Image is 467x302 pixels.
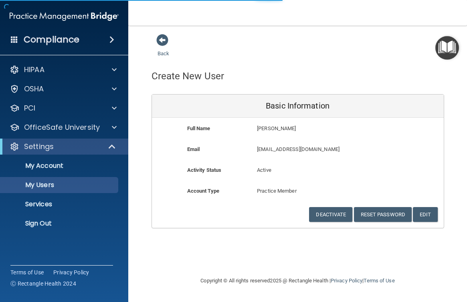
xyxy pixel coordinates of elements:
a: Terms of Use [364,278,394,284]
h4: Compliance [24,34,79,45]
a: Privacy Policy [53,268,89,276]
p: Practice Member [257,186,338,196]
p: [PERSON_NAME] [257,124,385,133]
p: My Account [5,162,115,170]
p: Active [257,165,338,175]
a: Settings [10,142,116,151]
p: OfficeSafe University [24,123,100,132]
p: Services [5,200,115,208]
a: OSHA [10,84,117,94]
span: Ⓒ Rectangle Health 2024 [10,280,76,288]
a: HIPAA [10,65,117,74]
button: Deactivate [309,207,352,222]
p: Settings [24,142,54,151]
iframe: Drift Widget Chat Controller [328,245,457,277]
button: Edit [413,207,437,222]
div: Basic Information [152,95,444,118]
a: OfficeSafe University [10,123,117,132]
a: PCI [10,103,117,113]
b: Activity Status [187,167,222,173]
button: Open Resource Center [435,36,459,60]
div: Copyright © All rights reserved 2025 @ Rectangle Health | | [152,268,444,294]
b: Email [187,146,200,152]
button: Reset Password [354,207,412,222]
a: Back [158,41,169,56]
b: Full Name [187,125,210,131]
b: Account Type [187,188,219,194]
a: Privacy Policy [331,278,362,284]
h4: Create New User [152,71,224,81]
p: OSHA [24,84,44,94]
p: PCI [24,103,35,113]
p: My Users [5,181,115,189]
img: PMB logo [10,8,119,24]
p: HIPAA [24,65,44,74]
a: Terms of Use [10,268,44,276]
p: Sign Out [5,219,115,228]
p: [EMAIL_ADDRESS][DOMAIN_NAME] [257,145,385,154]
